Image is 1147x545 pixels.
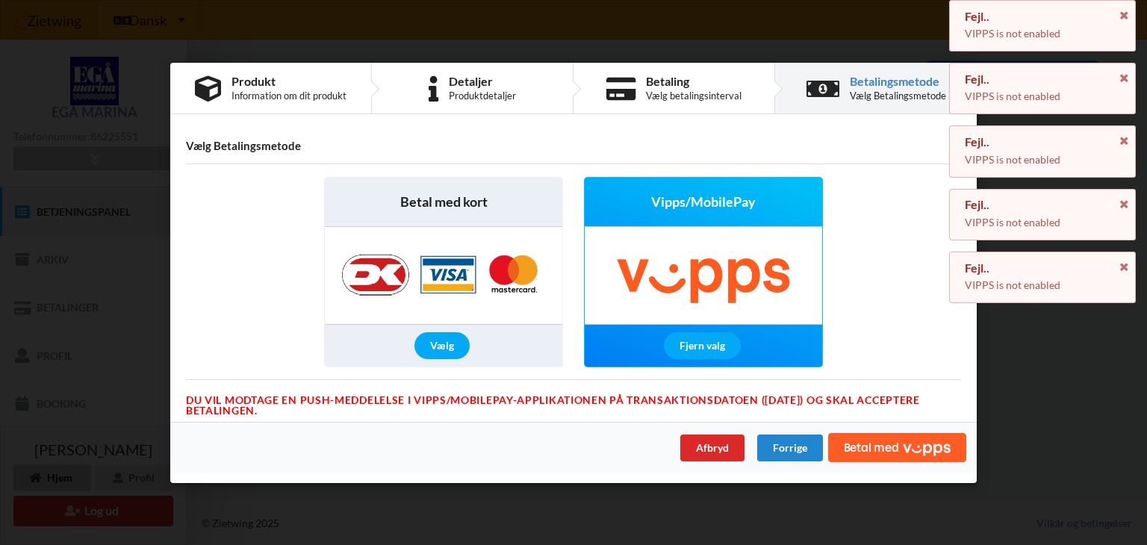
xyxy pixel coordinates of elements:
h4: Vælg Betalingsmetode [186,139,961,153]
div: Information om dit produkt [231,90,346,102]
div: Vælg Betalingsmetode [850,90,946,102]
div: Vælg betalingsinterval [646,90,742,102]
div: Betaling [646,75,742,87]
p: VIPPS is not enabled [965,152,1120,167]
div: Fejl.. [965,9,1120,24]
div: Betalingsmetode [850,75,946,87]
img: Nets [326,227,561,324]
div: Afbryd [680,435,745,461]
div: Detaljer [449,75,516,87]
div: Fejl.. [965,197,1120,212]
span: Betal med kort [400,193,488,211]
div: Du vil modtage en push-meddelelse i Vipps/MobilePay-applikationen på transaktionsdatoen ([DATE]) ... [186,379,961,396]
span: Vipps/MobilePay [651,193,756,211]
div: Produkt [231,75,346,87]
p: VIPPS is not enabled [965,278,1120,293]
img: Vipps/MobilePay [585,227,822,324]
div: Fejl.. [965,261,1120,275]
div: Fejl.. [965,72,1120,87]
div: Vælg [414,332,470,359]
p: VIPPS is not enabled [965,26,1120,41]
p: VIPPS is not enabled [965,89,1120,104]
div: Fjern valg [664,332,741,359]
div: Fejl.. [965,134,1120,149]
div: Produktdetaljer [449,90,516,102]
p: VIPPS is not enabled [965,215,1120,230]
div: Forrige [757,435,823,461]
